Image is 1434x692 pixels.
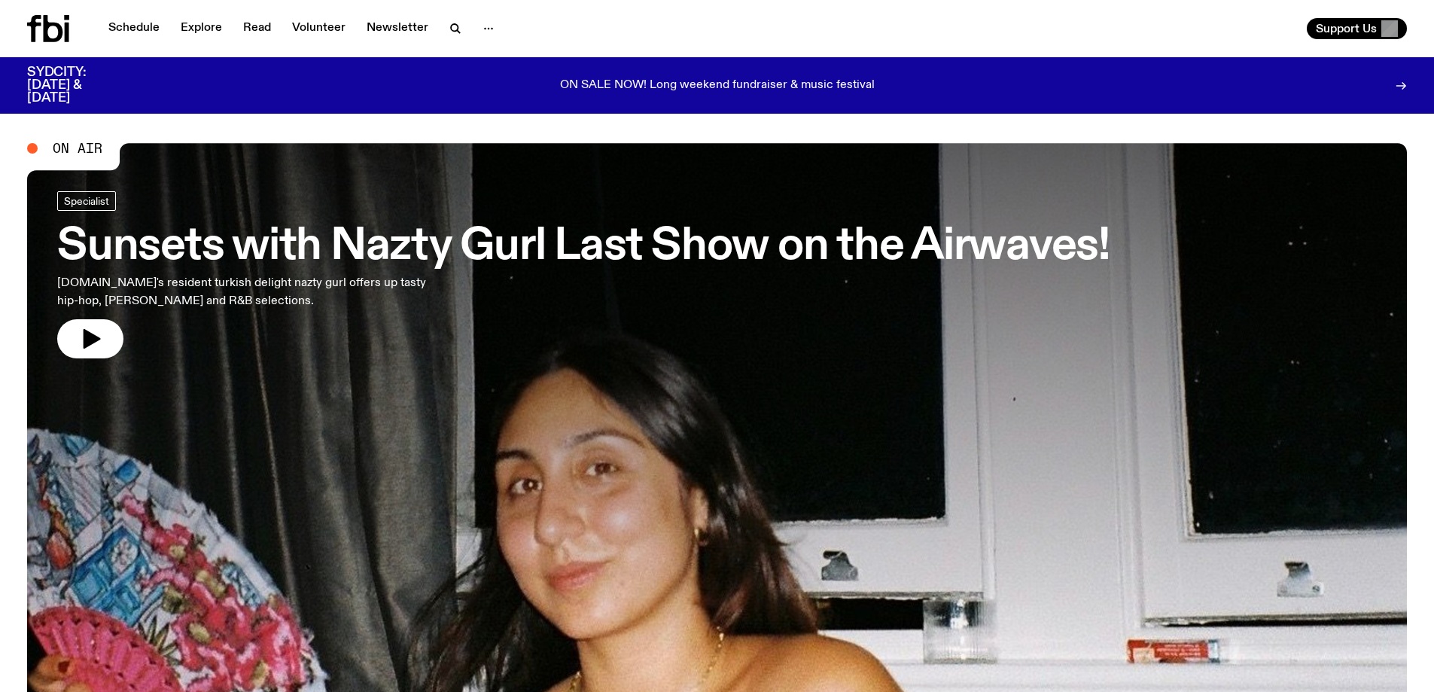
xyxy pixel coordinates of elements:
[57,274,443,310] p: [DOMAIN_NAME]'s resident turkish delight nazty gurl offers up tasty hip-hop, [PERSON_NAME] and R&...
[172,18,231,39] a: Explore
[99,18,169,39] a: Schedule
[1307,18,1407,39] button: Support Us
[1316,22,1377,35] span: Support Us
[64,195,109,206] span: Specialist
[57,226,1110,268] h3: Sunsets with Nazty Gurl Last Show on the Airwaves!
[358,18,437,39] a: Newsletter
[27,66,123,105] h3: SYDCITY: [DATE] & [DATE]
[283,18,355,39] a: Volunteer
[57,191,116,211] a: Specialist
[57,191,1110,358] a: Sunsets with Nazty Gurl Last Show on the Airwaves![DOMAIN_NAME]'s resident turkish delight nazty ...
[53,142,102,155] span: On Air
[234,18,280,39] a: Read
[560,79,875,93] p: ON SALE NOW! Long weekend fundraiser & music festival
